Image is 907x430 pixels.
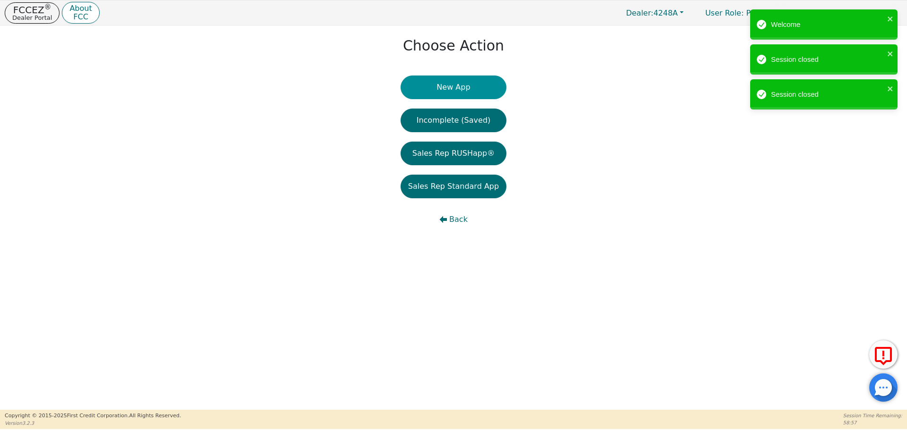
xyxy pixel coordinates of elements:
[626,8,653,17] span: Dealer:
[5,2,60,24] button: FCCEZ®Dealer Portal
[401,109,506,132] button: Incomplete (Saved)
[887,83,894,94] button: close
[869,340,898,369] button: Report Error to FCC
[887,48,894,59] button: close
[696,4,785,22] p: Primary
[401,208,506,231] button: Back
[401,142,506,165] button: Sales Rep RUSHapp®
[44,3,51,11] sup: ®
[705,8,744,17] span: User Role :
[401,76,506,99] button: New App
[843,412,902,419] p: Session Time Remaining:
[401,175,506,198] button: Sales Rep Standard App
[626,8,678,17] span: 4248A
[771,54,884,65] div: Session closed
[129,413,181,419] span: All Rights Reserved.
[771,89,884,100] div: Session closed
[403,37,504,54] h1: Choose Action
[5,412,181,420] p: Copyright © 2015- 2025 First Credit Corporation.
[449,214,468,225] span: Back
[69,13,92,21] p: FCC
[616,6,693,20] button: Dealer:4248A
[843,419,902,426] p: 58:57
[696,4,785,22] a: User Role: Primary
[787,6,902,20] button: 4248A:[PERSON_NAME]
[62,2,99,24] button: AboutFCC
[771,19,884,30] div: Welcome
[12,15,52,21] p: Dealer Portal
[5,420,181,427] p: Version 3.2.3
[69,5,92,12] p: About
[887,13,894,24] button: close
[12,5,52,15] p: FCCEZ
